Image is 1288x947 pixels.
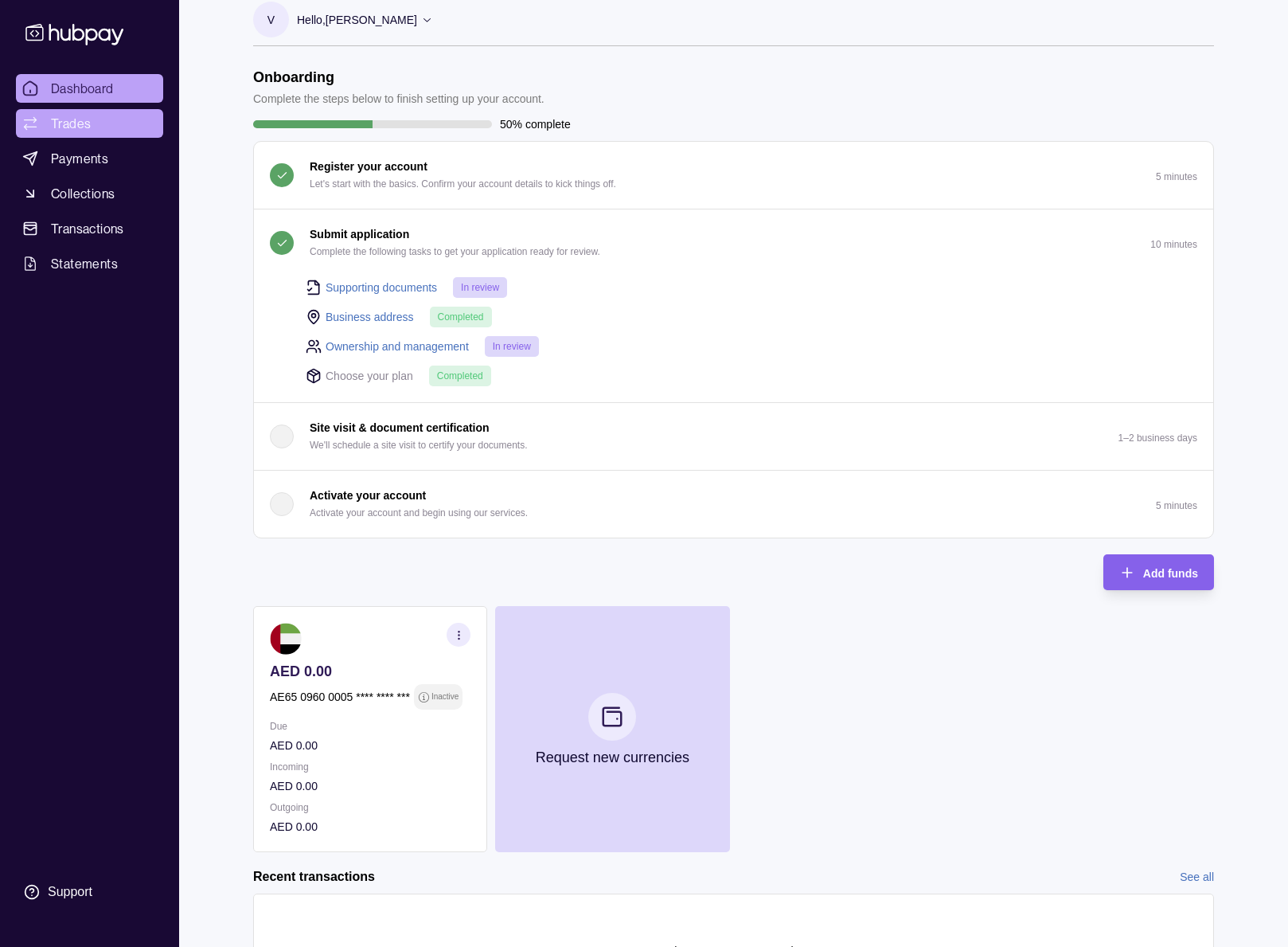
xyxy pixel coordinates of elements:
p: Complete the steps below to finish setting up your account. [253,90,544,108]
p: 50% complete [500,115,571,133]
p: Activate your account [310,487,426,504]
p: Site visit & document certification [310,419,490,436]
span: Payments [51,149,108,168]
span: Dashboard [51,79,114,98]
img: ae [270,623,302,655]
h2: Recent transactions [253,868,375,886]
div: Support [48,883,92,901]
div: Submit application Complete the following tasks to get your application ready for review.10 minutes [254,276,1213,402]
p: Hello, [PERSON_NAME] [297,11,417,29]
p: Submit application [310,225,409,243]
p: 5 minutes [1156,171,1197,182]
a: Supporting documents [326,279,437,296]
p: Request new currencies [536,749,689,766]
p: AED 0.00 [270,663,470,680]
p: Complete the following tasks to get your application ready for review. [310,243,600,260]
p: Choose your plan [326,367,413,385]
p: We'll schedule a site visit to certify your documents. [310,436,528,454]
p: Inactive [431,688,459,706]
a: Statements [16,249,163,278]
p: AED 0.00 [270,777,470,795]
span: Statements [51,254,118,273]
a: Ownership and management [326,338,469,355]
p: 1–2 business days [1118,432,1197,444]
a: Transactions [16,214,163,243]
a: Dashboard [16,74,163,103]
button: Register your account Let's start with the basics. Confirm your account details to kick things of... [254,142,1213,209]
p: AED 0.00 [270,818,470,835]
p: 10 minutes [1150,239,1197,250]
span: Collections [51,184,115,203]
p: V [267,11,275,29]
a: Payments [16,144,163,173]
a: Support [16,875,163,909]
span: Completed [437,370,483,382]
p: AED 0.00 [270,737,470,754]
p: 5 minutes [1156,500,1197,511]
p: Due [270,718,470,735]
a: Business address [326,308,414,326]
span: Transactions [51,219,124,238]
span: Trades [51,114,91,133]
a: Trades [16,109,163,138]
button: Site visit & document certification We'll schedule a site visit to certify your documents.1–2 bus... [254,403,1213,470]
button: Submit application Complete the following tasks to get your application ready for review.10 minutes [254,209,1213,276]
p: Let's start with the basics. Confirm your account details to kick things off. [310,175,616,193]
p: Register your account [310,158,427,175]
h1: Onboarding [253,68,544,86]
p: Activate your account and begin using our services. [310,504,528,522]
p: Outgoing [270,799,470,816]
span: Add funds [1143,567,1198,580]
p: Incoming [270,758,470,776]
button: Add funds [1103,554,1214,590]
a: Collections [16,179,163,208]
span: In review [461,282,499,293]
span: Completed [438,311,484,323]
button: Activate your account Activate your account and begin using our services.5 minutes [254,471,1213,538]
span: In review [493,341,531,352]
a: See all [1180,868,1214,886]
button: Request new currencies [495,606,729,852]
